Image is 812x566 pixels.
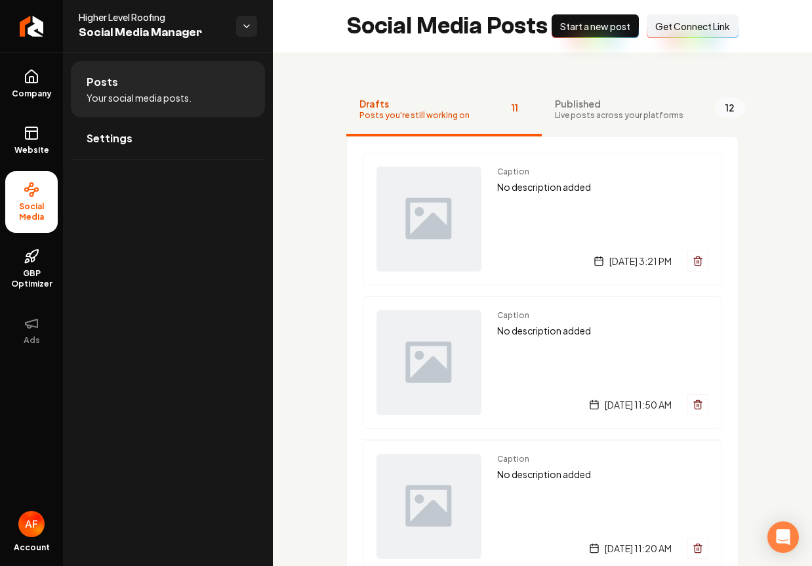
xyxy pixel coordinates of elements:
[376,310,481,415] img: Post preview
[18,335,45,346] span: Ads
[359,97,470,110] span: Drafts
[542,84,758,136] button: PublishedLive posts across your platforms12
[555,97,683,110] span: Published
[7,89,57,99] span: Company
[5,238,58,300] a: GBP Optimizer
[501,97,529,118] span: 11
[5,268,58,289] span: GBP Optimizer
[363,153,722,285] a: Post previewCaptionNo description added[DATE] 3:21 PM
[87,74,118,90] span: Posts
[497,167,708,177] span: Caption
[87,91,192,104] span: Your social media posts.
[5,305,58,356] button: Ads
[655,20,730,33] span: Get Connect Link
[5,115,58,166] a: Website
[560,20,630,33] span: Start a new post
[346,13,548,39] h2: Social Media Posts
[376,167,481,272] img: Post preview
[605,542,672,555] span: [DATE] 11:20 AM
[79,10,226,24] span: Higher Level Roofing
[497,467,708,482] p: No description added
[497,454,708,464] span: Caption
[555,110,683,121] span: Live posts across your platforms
[346,84,542,136] button: DraftsPosts you're still working on11
[346,84,739,136] nav: Tabs
[363,296,722,429] a: Post previewCaptionNo description added[DATE] 11:50 AM
[18,511,45,537] button: Open user button
[5,201,58,222] span: Social Media
[552,14,639,38] button: Start a new post
[71,117,265,159] a: Settings
[18,511,45,537] img: Avan Fahimi
[609,254,672,268] span: [DATE] 3:21 PM
[9,145,54,155] span: Website
[497,323,708,338] p: No description added
[647,14,739,38] button: Get Connect Link
[715,97,745,118] span: 12
[79,24,226,42] span: Social Media Manager
[87,131,132,146] span: Settings
[20,16,44,37] img: Rebolt Logo
[376,454,481,559] img: Post preview
[497,310,708,321] span: Caption
[605,398,672,411] span: [DATE] 11:50 AM
[767,521,799,553] div: Open Intercom Messenger
[14,542,50,553] span: Account
[497,180,708,195] p: No description added
[5,58,58,110] a: Company
[359,110,470,121] span: Posts you're still working on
